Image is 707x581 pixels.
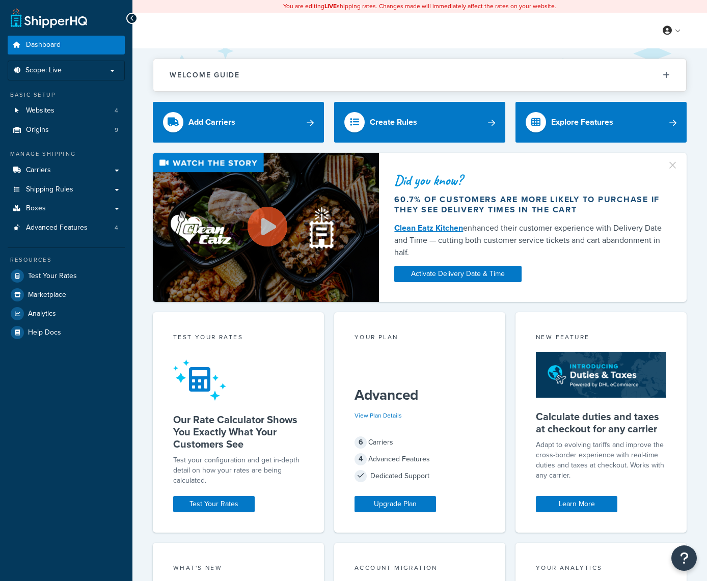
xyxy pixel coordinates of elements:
[355,563,485,575] div: Account Migration
[8,218,125,237] a: Advanced Features4
[324,2,337,11] b: LIVE
[26,166,51,175] span: Carriers
[394,222,463,234] a: Clean Eatz Kitchen
[28,328,61,337] span: Help Docs
[28,310,56,318] span: Analytics
[8,286,125,304] a: Marketplace
[8,150,125,158] div: Manage Shipping
[8,91,125,99] div: Basic Setup
[536,410,666,435] h5: Calculate duties and taxes at checkout for any carrier
[153,59,686,91] button: Welcome Guide
[26,106,55,115] span: Websites
[26,185,73,194] span: Shipping Rules
[8,161,125,180] a: Carriers
[355,452,485,466] div: Advanced Features
[355,387,485,403] h5: Advanced
[536,333,666,344] div: New Feature
[355,469,485,483] div: Dedicated Support
[26,224,88,232] span: Advanced Features
[355,453,367,465] span: 4
[355,436,367,449] span: 6
[8,256,125,264] div: Resources
[536,496,617,512] a: Learn More
[334,102,505,143] a: Create Rules
[394,266,522,282] a: Activate Delivery Date & Time
[170,71,240,79] h2: Welcome Guide
[26,126,49,134] span: Origins
[115,106,118,115] span: 4
[173,333,304,344] div: Test your rates
[515,102,687,143] a: Explore Features
[26,41,61,49] span: Dashboard
[153,153,379,302] img: Video thumbnail
[188,115,235,129] div: Add Carriers
[394,173,671,187] div: Did you know?
[173,563,304,575] div: What's New
[536,563,666,575] div: Your Analytics
[355,333,485,344] div: Your Plan
[551,115,613,129] div: Explore Features
[394,222,671,259] div: enhanced their customer experience with Delivery Date and Time — cutting both customer service ti...
[25,66,62,75] span: Scope: Live
[28,291,66,299] span: Marketplace
[536,440,666,481] p: Adapt to evolving tariffs and improve the cross-border experience with real-time duties and taxes...
[8,199,125,218] a: Boxes
[173,413,304,450] h5: Our Rate Calculator Shows You Exactly What Your Customers See
[8,323,125,342] a: Help Docs
[8,101,125,120] a: Websites4
[370,115,417,129] div: Create Rules
[173,496,255,512] a: Test Your Rates
[8,267,125,285] a: Test Your Rates
[115,126,118,134] span: 9
[28,272,77,281] span: Test Your Rates
[8,180,125,199] a: Shipping Rules
[355,411,402,420] a: View Plan Details
[8,218,125,237] li: Advanced Features
[8,305,125,323] a: Analytics
[8,121,125,140] a: Origins9
[153,102,324,143] a: Add Carriers
[26,204,46,213] span: Boxes
[355,435,485,450] div: Carriers
[173,455,304,486] div: Test your configuration and get in-depth detail on how your rates are being calculated.
[355,496,436,512] a: Upgrade Plan
[671,545,697,571] button: Open Resource Center
[8,36,125,54] a: Dashboard
[8,121,125,140] li: Origins
[115,224,118,232] span: 4
[8,101,125,120] li: Websites
[394,195,671,215] div: 60.7% of customers are more likely to purchase if they see delivery times in the cart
